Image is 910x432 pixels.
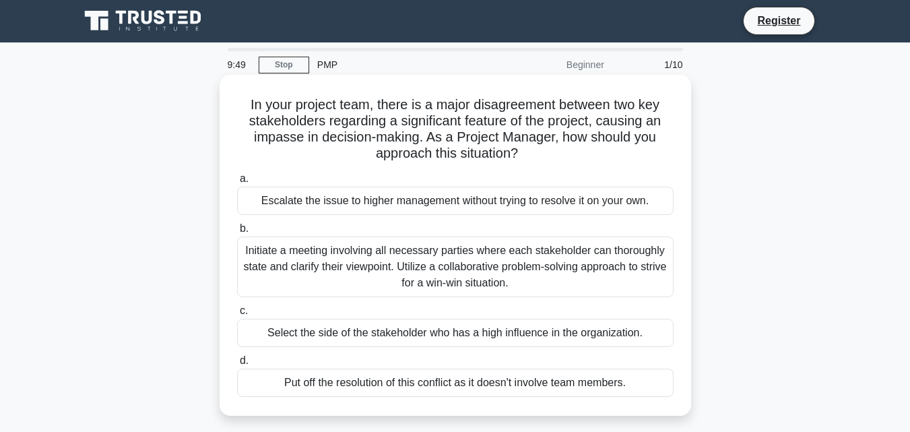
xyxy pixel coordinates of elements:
[240,173,249,184] span: a.
[237,187,674,215] div: Escalate the issue to higher management without trying to resolve it on your own.
[240,354,249,366] span: d.
[236,96,675,162] h5: In your project team, there is a major disagreement between two key stakeholders regarding a sign...
[240,222,249,234] span: b.
[237,369,674,397] div: Put off the resolution of this conflict as it doesn't involve team members.
[220,51,259,78] div: 9:49
[237,319,674,347] div: Select the side of the stakeholder who has a high influence in the organization.
[237,237,674,297] div: Initiate a meeting involving all necessary parties where each stakeholder can thoroughly state an...
[494,51,612,78] div: Beginner
[612,51,691,78] div: 1/10
[259,57,309,73] a: Stop
[309,51,494,78] div: PMP
[749,12,808,29] a: Register
[240,305,248,316] span: c.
